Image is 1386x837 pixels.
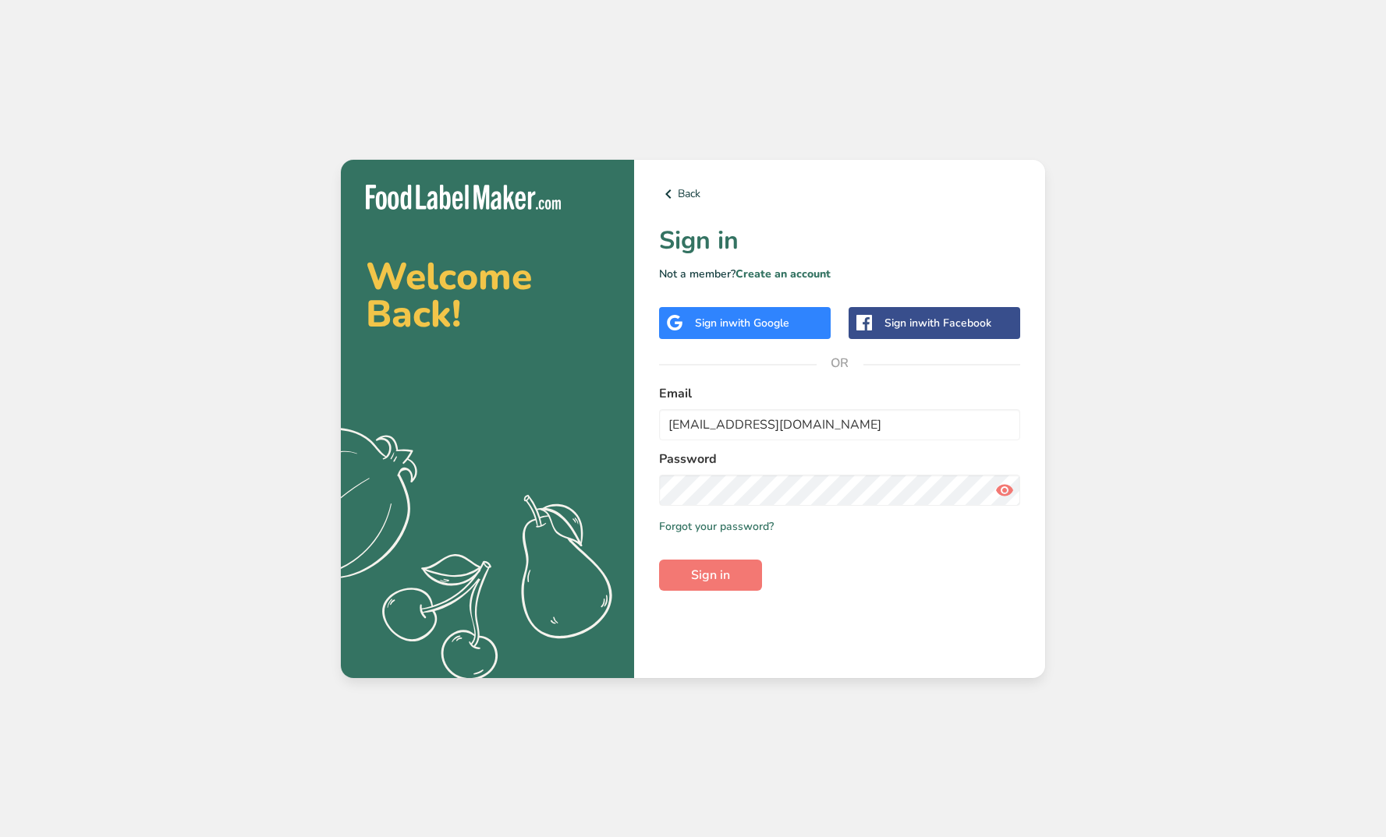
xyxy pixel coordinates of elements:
[736,267,831,281] a: Create an account
[728,316,789,330] span: with Google
[366,185,561,210] img: Food Label Maker
[884,315,991,331] div: Sign in
[659,222,1020,260] h1: Sign in
[659,185,1020,203] a: Back
[659,450,1020,468] label: Password
[659,384,1020,403] label: Email
[695,315,789,331] div: Sign in
[659,409,1020,440] input: Enter Your Email
[659,266,1020,282] p: Not a member?
[691,566,730,584] span: Sign in
[366,258,609,333] h2: Welcome Back!
[918,316,991,330] span: with Facebook
[659,560,762,591] button: Sign in
[817,340,863,387] span: OR
[659,518,774,535] a: Forgot your password?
